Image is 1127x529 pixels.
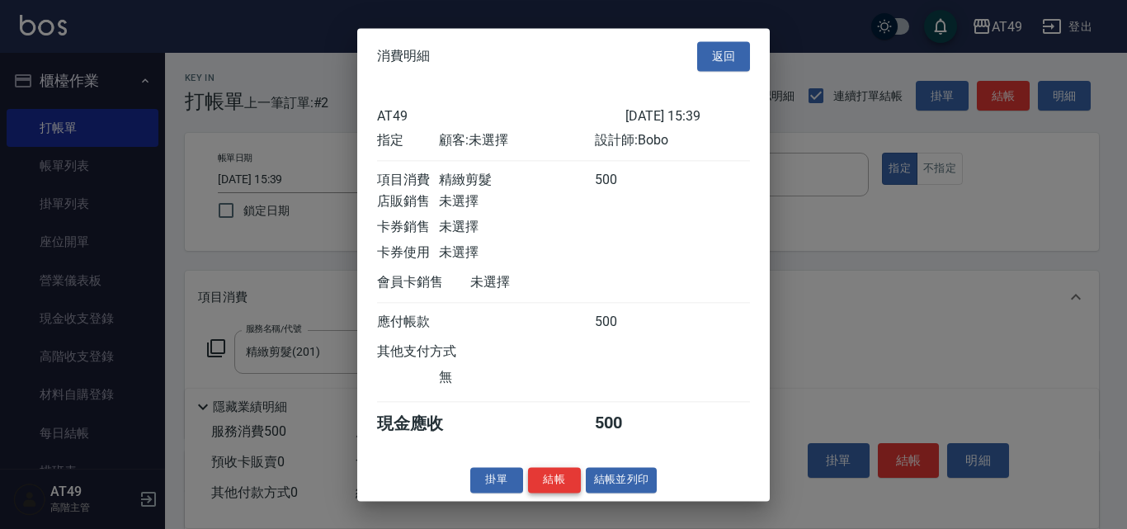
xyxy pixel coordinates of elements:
div: 未選擇 [470,274,625,291]
div: 應付帳款 [377,314,439,331]
div: 未選擇 [439,219,594,236]
div: 現金應收 [377,413,470,435]
button: 掛單 [470,467,523,493]
div: 500 [595,314,657,331]
div: 500 [595,413,657,435]
div: 卡券銷售 [377,219,439,236]
div: 精緻剪髮 [439,172,594,189]
div: 設計師: Bobo [595,132,750,149]
div: 未選擇 [439,244,594,262]
div: 其他支付方式 [377,343,502,361]
div: 指定 [377,132,439,149]
button: 結帳並列印 [586,467,658,493]
div: 店販銷售 [377,193,439,210]
div: AT49 [377,108,625,124]
div: 500 [595,172,657,189]
div: [DATE] 15:39 [625,108,750,124]
button: 返回 [697,41,750,72]
div: 卡券使用 [377,244,439,262]
div: 顧客: 未選擇 [439,132,594,149]
div: 會員卡銷售 [377,274,470,291]
span: 消費明細 [377,48,430,64]
div: 無 [439,369,594,386]
button: 結帳 [528,467,581,493]
div: 項目消費 [377,172,439,189]
div: 未選擇 [439,193,594,210]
